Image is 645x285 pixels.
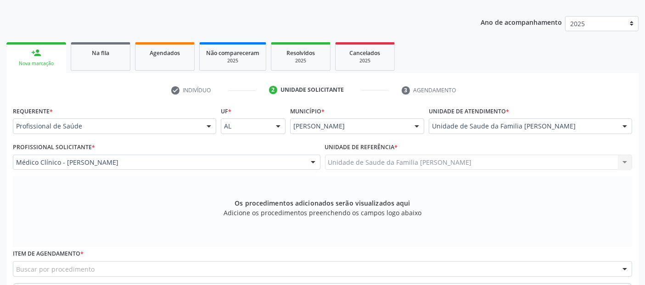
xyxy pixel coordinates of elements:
span: Médico Clínico - [PERSON_NAME] [16,158,302,167]
div: Unidade solicitante [280,86,344,94]
span: Na fila [92,49,109,57]
div: 2025 [342,57,388,64]
span: Profissional de Saúde [16,122,197,131]
p: Ano de acompanhamento [481,16,562,28]
span: [PERSON_NAME] [293,122,405,131]
label: Profissional Solicitante [13,140,95,155]
span: Unidade de Saude da Familia [PERSON_NAME] [432,122,613,131]
div: 2025 [278,57,324,64]
span: Não compareceram [206,49,259,57]
label: Unidade de referência [325,140,398,155]
span: Agendados [150,49,180,57]
span: Cancelados [350,49,381,57]
span: Adicione os procedimentos preenchendo os campos logo abaixo [224,208,421,218]
div: 2 [269,86,277,94]
span: Os procedimentos adicionados serão visualizados aqui [235,198,410,208]
label: UF [221,104,231,118]
label: Item de agendamento [13,247,84,261]
span: Resolvidos [286,49,315,57]
div: Nova marcação [13,60,60,67]
div: 2025 [206,57,259,64]
label: Município [290,104,325,118]
label: Unidade de atendimento [429,104,509,118]
div: person_add [31,48,41,58]
span: AL [224,122,267,131]
span: Buscar por procedimento [16,264,95,274]
label: Requerente [13,104,53,118]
